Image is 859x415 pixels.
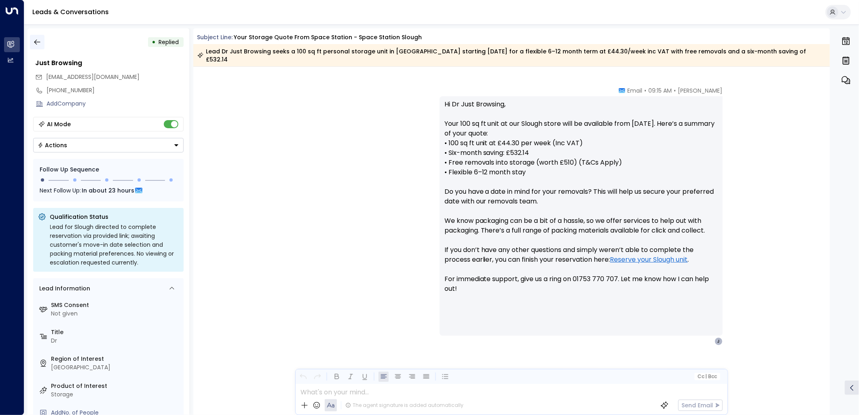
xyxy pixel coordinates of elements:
[645,87,647,95] span: •
[51,390,180,399] div: Storage
[51,328,180,337] label: Title
[38,142,68,149] div: Actions
[51,337,180,345] div: Dr
[678,87,723,95] span: [PERSON_NAME]
[715,337,723,345] div: J
[47,86,184,95] div: [PHONE_NUMBER]
[36,58,184,68] div: Just Browsing
[312,372,322,382] button: Redo
[32,7,109,17] a: Leads & Conversations
[649,87,672,95] span: 09:15 AM
[33,138,184,152] button: Actions
[82,186,134,195] span: In about 23 hours
[51,301,180,309] label: SMS Consent
[152,35,156,49] div: •
[197,47,825,64] div: Lead Dr Just Browsing seeks a 100 sq ft personal storage unit in [GEOGRAPHIC_DATA] starting [DATE...
[50,213,179,221] p: Qualification Status
[47,73,140,81] span: [EMAIL_ADDRESS][DOMAIN_NAME]
[694,373,720,381] button: Cc|Bcc
[234,33,422,42] div: Your storage quote from Space Station - Space Station Slough
[51,355,180,363] label: Region of Interest
[674,87,676,95] span: •
[726,87,742,103] div: OP
[33,138,184,152] div: Button group with a nested menu
[40,186,177,195] div: Next Follow Up:
[37,284,91,293] div: Lead Information
[444,100,718,303] p: Hi Dr Just Browsing, Your 100 sq ft unit at our Slough store will be available from [DATE]. Here’...
[47,100,184,108] div: AddCompany
[40,165,177,174] div: Follow Up Sequence
[159,38,179,46] span: Replied
[345,402,463,409] div: The agent signature is added automatically
[610,255,688,265] a: Reserve your Slough unit
[47,73,140,81] span: justbrowsing@hotmail.com
[197,33,233,41] span: Subject Line:
[697,374,717,379] span: Cc Bcc
[51,382,180,390] label: Product of Interest
[628,87,643,95] span: Email
[47,120,71,128] div: AI Mode
[705,374,707,379] span: |
[51,309,180,318] div: Not given
[50,222,179,267] div: Lead for Slough directed to complete reservation via provided link; awaiting customer's move-in d...
[298,372,308,382] button: Undo
[51,363,180,372] div: [GEOGRAPHIC_DATA]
